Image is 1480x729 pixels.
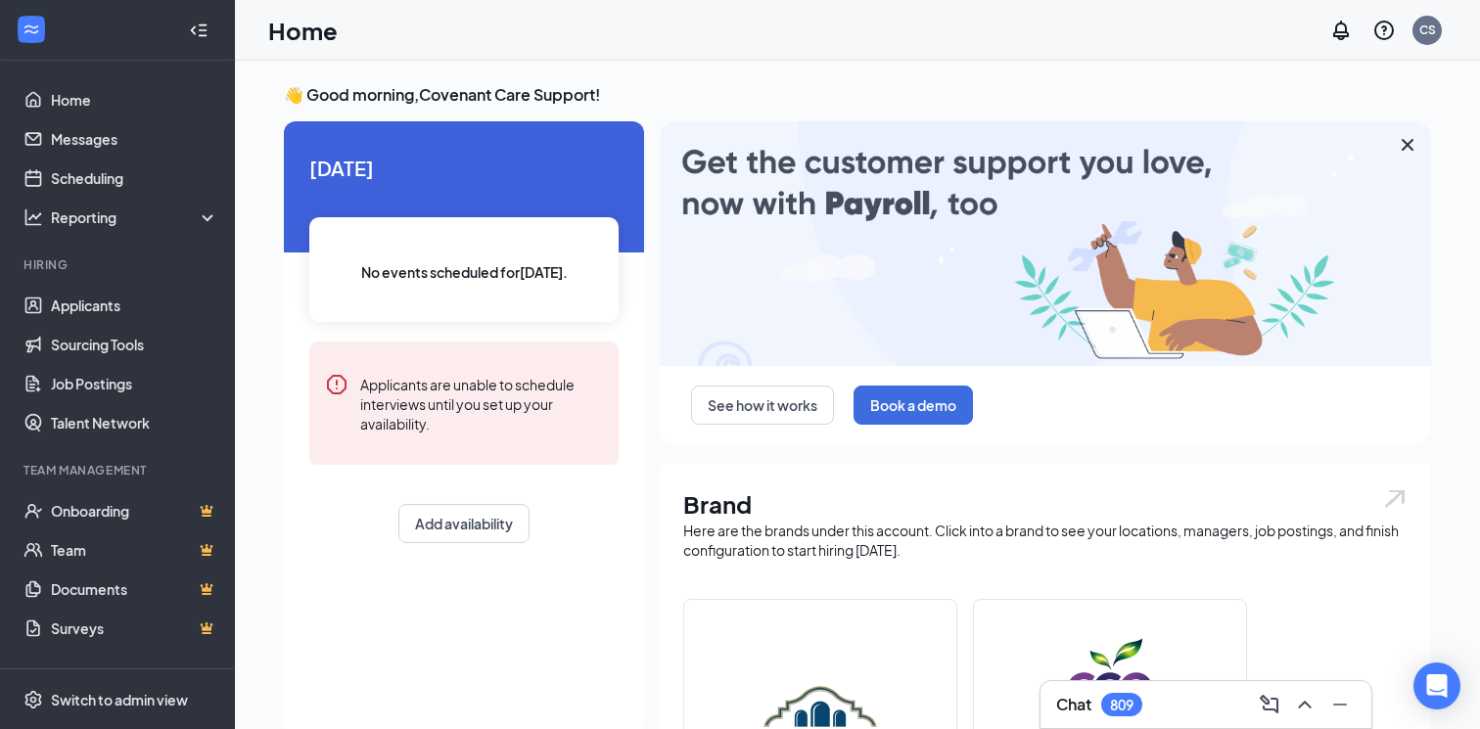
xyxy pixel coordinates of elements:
svg: Error [325,373,348,396]
img: payroll-large.gif [660,121,1431,366]
div: Open Intercom Messenger [1413,662,1460,709]
a: Talent Network [51,403,218,442]
div: Reporting [51,207,219,227]
button: ChevronUp [1289,689,1320,720]
svg: Notifications [1329,19,1353,42]
a: SurveysCrown [51,609,218,648]
button: Minimize [1324,689,1356,720]
svg: ChevronUp [1293,693,1317,716]
span: [DATE] [309,153,619,183]
div: Switch to admin view [51,690,188,709]
a: Sourcing Tools [51,325,218,364]
img: open.6027fd2a22e1237b5b06.svg [1382,487,1408,510]
button: Book a demo [854,386,973,425]
a: TeamCrown [51,530,218,570]
div: Here are the brands under this account. Click into a brand to see your locations, managers, job p... [683,521,1408,560]
div: 809 [1110,697,1133,713]
a: DocumentsCrown [51,570,218,609]
svg: Collapse [189,21,208,40]
h1: Home [268,14,338,47]
div: Hiring [23,256,214,273]
svg: ComposeMessage [1258,693,1281,716]
svg: QuestionInfo [1372,19,1396,42]
div: Applicants are unable to schedule interviews until you set up your availability. [360,373,603,433]
a: Messages [51,119,218,159]
h1: Brand [683,487,1408,521]
a: Home [51,80,218,119]
svg: Analysis [23,207,43,227]
button: Add availability [398,504,530,543]
div: Team Management [23,462,214,478]
svg: Minimize [1328,693,1352,716]
button: See how it works [691,386,834,425]
a: Applicants [51,286,218,325]
a: OnboardingCrown [51,491,218,530]
span: No events scheduled for [DATE] . [361,261,568,283]
a: Scheduling [51,159,218,198]
button: ComposeMessage [1254,689,1285,720]
h3: Chat [1056,694,1091,715]
svg: Cross [1396,133,1419,157]
a: Job Postings [51,364,218,403]
svg: Settings [23,690,43,709]
svg: WorkstreamLogo [22,20,41,39]
div: CS [1419,22,1436,38]
h3: 👋 Good morning, Covenant Care Support ! [284,84,1431,106]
